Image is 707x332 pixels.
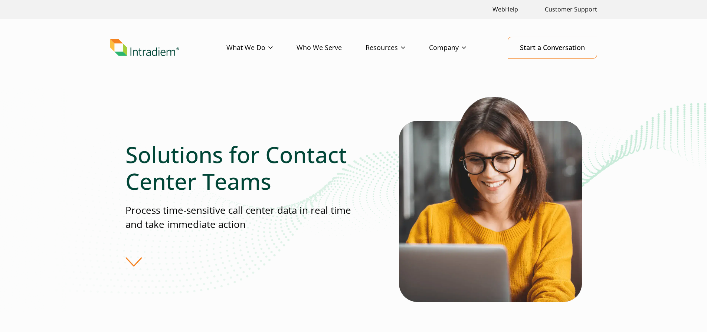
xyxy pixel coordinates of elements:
a: Start a Conversation [508,37,597,59]
a: Link opens in a new window [490,1,521,17]
a: Who We Serve [297,37,366,59]
a: Customer Support [542,1,600,17]
img: Intradiem [110,39,179,56]
a: Resources [366,37,429,59]
h1: Solutions for Contact Center Teams [125,141,353,195]
a: Company [429,37,490,59]
a: Link to homepage of Intradiem [110,39,226,56]
img: Woman wearing glasses looking at contact center automation solutions on her laptop [399,88,582,302]
a: What We Do [226,37,297,59]
p: Process time-sensitive call center data in real time and take immediate action [125,203,353,231]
